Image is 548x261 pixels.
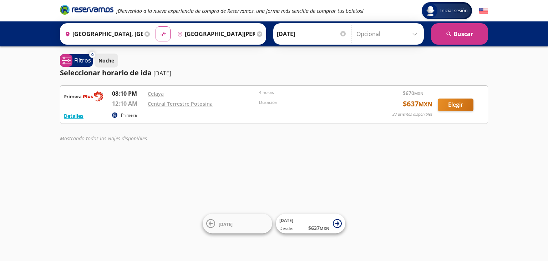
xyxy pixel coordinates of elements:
[356,25,420,43] input: Opcional
[259,89,367,96] p: 4 horas
[414,91,423,96] small: MXN
[403,99,432,109] span: $ 637
[403,89,423,97] span: $ 670
[418,100,432,108] small: MXN
[98,57,114,64] p: Noche
[64,89,103,104] img: RESERVAMOS
[203,214,272,234] button: [DATE]
[148,90,164,97] a: Celaya
[479,6,488,15] button: English
[148,100,213,107] a: Central Terrestre Potosina
[392,111,432,117] p: 23 asientos disponibles
[95,54,118,67] button: Noche
[431,23,488,45] button: Buscar
[60,4,113,15] i: Brand Logo
[64,112,83,120] button: Detalles
[507,220,541,254] iframe: Messagebird Livechat Widget
[277,25,347,43] input: Elegir Fecha
[60,135,147,142] em: Mostrando todos los viajes disponibles
[320,226,329,231] small: MXN
[308,224,329,232] span: $ 637
[60,4,113,17] a: Brand Logo
[116,7,364,14] em: ¡Bienvenido a la nueva experiencia de compra de Reservamos, una forma más sencilla de comprar tus...
[174,25,255,43] input: Buscar Destino
[60,67,152,78] p: Seleccionar horario de ida
[153,69,171,77] p: [DATE]
[112,89,144,98] p: 08:10 PM
[112,99,144,108] p: 12:10 AM
[438,99,473,111] button: Elegir
[219,221,233,227] span: [DATE]
[121,112,137,119] p: Primera
[279,217,293,224] span: [DATE]
[91,52,93,58] span: 0
[74,56,91,65] p: Filtros
[276,214,345,234] button: [DATE]Desde:$637MXN
[437,7,471,14] span: Iniciar sesión
[62,25,143,43] input: Buscar Origen
[259,99,367,106] p: Duración
[279,225,293,232] span: Desde:
[60,54,93,67] button: 0Filtros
